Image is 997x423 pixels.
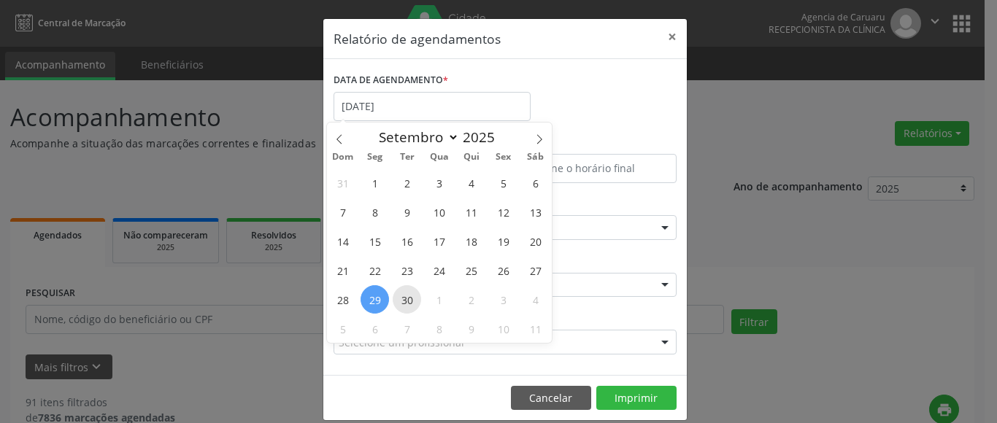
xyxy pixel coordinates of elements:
span: Dom [327,152,359,162]
span: Outubro 3, 2025 [489,285,517,314]
span: Setembro 15, 2025 [361,227,389,255]
span: Setembro 20, 2025 [521,227,550,255]
span: Setembro 8, 2025 [361,198,389,226]
span: Outubro 7, 2025 [393,314,421,343]
input: Selecione uma data ou intervalo [334,92,531,121]
span: Seg [359,152,391,162]
span: Setembro 12, 2025 [489,198,517,226]
span: Outubro 4, 2025 [521,285,550,314]
span: Setembro 23, 2025 [393,256,421,284]
span: Setembro 13, 2025 [521,198,550,226]
span: Outubro 5, 2025 [328,314,357,343]
span: Setembro 6, 2025 [521,168,550,197]
span: Setembro 7, 2025 [328,198,357,226]
span: Qui [455,152,488,162]
label: DATA DE AGENDAMENTO [334,69,448,92]
span: Setembro 9, 2025 [393,198,421,226]
span: Outubro 10, 2025 [489,314,517,343]
span: Agosto 31, 2025 [328,168,357,197]
span: Setembro 10, 2025 [425,198,453,226]
span: Setembro 2, 2025 [393,168,421,197]
span: Setembro 29, 2025 [361,285,389,314]
span: Setembro 14, 2025 [328,227,357,255]
span: Selecione um profissional [339,335,464,350]
span: Setembro 30, 2025 [393,285,421,314]
span: Setembro 3, 2025 [425,168,453,197]
label: ATÉ [509,131,677,154]
span: Setembro 5, 2025 [489,168,517,197]
span: Outubro 2, 2025 [457,285,485,314]
span: Outubro 11, 2025 [521,314,550,343]
input: Selecione o horário final [509,154,677,183]
span: Setembro 19, 2025 [489,227,517,255]
span: Setembro 22, 2025 [361,256,389,284]
span: Setembro 24, 2025 [425,256,453,284]
span: Setembro 17, 2025 [425,227,453,255]
input: Year [459,128,507,147]
button: Imprimir [596,386,677,411]
span: Setembro 21, 2025 [328,256,357,284]
span: Setembro 25, 2025 [457,256,485,284]
span: Qua [423,152,455,162]
span: Outubro 1, 2025 [425,285,453,314]
span: Ter [391,152,423,162]
span: Setembro 1, 2025 [361,168,389,197]
span: Setembro 18, 2025 [457,227,485,255]
span: Outubro 8, 2025 [425,314,453,343]
span: Outubro 9, 2025 [457,314,485,343]
h5: Relatório de agendamentos [334,29,501,48]
span: Setembro 16, 2025 [393,227,421,255]
button: Cancelar [511,386,591,411]
span: Setembro 27, 2025 [521,256,550,284]
span: Sex [488,152,520,162]
span: Setembro 28, 2025 [328,285,357,314]
span: Sáb [520,152,552,162]
span: Setembro 11, 2025 [457,198,485,226]
button: Close [658,19,687,55]
select: Month [372,127,459,147]
span: Outubro 6, 2025 [361,314,389,343]
span: Setembro 26, 2025 [489,256,517,284]
span: Setembro 4, 2025 [457,168,485,197]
